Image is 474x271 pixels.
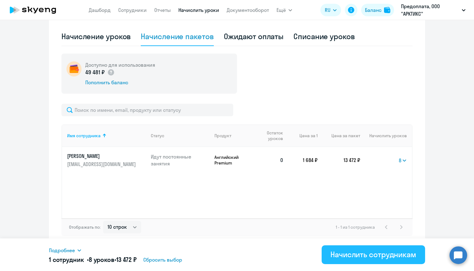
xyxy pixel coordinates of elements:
p: Предоплата, ООО "АРКТИКС" [401,3,459,18]
p: [PERSON_NAME] [67,153,137,159]
button: Балансbalance [361,4,394,16]
button: Предоплата, ООО "АРКТИКС" [398,3,469,18]
input: Поиск по имени, email, продукту или статусу [61,104,233,116]
div: Продукт [214,133,231,138]
th: Начислить уроков [360,124,412,147]
div: Начисление уроков [61,31,131,41]
td: 1 684 ₽ [289,147,318,173]
td: 0 [257,147,289,173]
a: [PERSON_NAME][EMAIL_ADDRESS][DOMAIN_NAME] [67,153,146,168]
div: Начислить сотрудникам [330,249,416,259]
img: balance [384,7,390,13]
div: Начисление пакетов [141,31,213,41]
span: RU [325,6,330,14]
div: Продукт [214,133,257,138]
p: [EMAIL_ADDRESS][DOMAIN_NAME] [67,161,137,168]
div: Списание уроков [293,31,355,41]
button: Начислить сотрудникам [322,245,425,264]
button: RU [320,4,341,16]
a: Документооборот [227,7,269,13]
p: 49 481 ₽ [85,68,115,76]
div: Имя сотрудника [67,133,146,138]
span: Отображать по: [69,224,101,230]
span: Подробнее [49,247,75,254]
td: 13 472 ₽ [318,147,360,173]
button: Ещё [276,4,292,16]
th: Цена за 1 [289,124,318,147]
div: Остаток уроков [262,130,289,141]
span: 1 - 1 из 1 сотрудника [336,224,375,230]
th: Цена за пакет [318,124,360,147]
div: Статус [151,133,210,138]
p: Английский Premium [214,154,257,166]
div: Ожидают оплаты [224,31,284,41]
span: Остаток уроков [262,130,283,141]
span: 13 472 ₽ [116,256,137,263]
div: Имя сотрудника [67,133,101,138]
p: Идут постоянные занятия [151,153,210,167]
div: Пополнить баланс [85,79,155,86]
a: Дашборд [89,7,111,13]
div: Статус [151,133,164,138]
span: Сбросить выбор [143,256,182,263]
img: wallet-circle.png [66,61,82,76]
a: Сотрудники [118,7,147,13]
span: Ещё [276,6,286,14]
span: 8 уроков [89,256,114,263]
h5: Доступно для использования [85,61,155,68]
h5: 1 сотрудник • • [49,255,136,264]
a: Начислить уроки [178,7,219,13]
div: Баланс [365,6,382,14]
a: Отчеты [154,7,171,13]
